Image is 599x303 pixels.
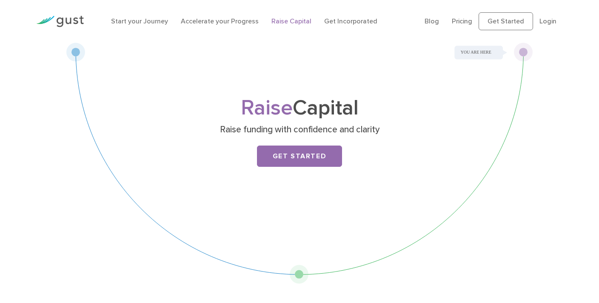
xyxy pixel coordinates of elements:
a: Login [539,17,556,25]
h1: Capital [131,98,468,118]
img: Gust Logo [36,16,84,27]
a: Get Started [257,146,342,167]
a: Raise Capital [271,17,311,25]
a: Accelerate your Progress [181,17,259,25]
p: Raise funding with confidence and clarity [135,124,465,136]
a: Start your Journey [111,17,168,25]
a: Get Started [479,12,533,30]
a: Blog [425,17,439,25]
a: Pricing [452,17,472,25]
a: Get Incorporated [324,17,377,25]
span: Raise [241,95,293,120]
